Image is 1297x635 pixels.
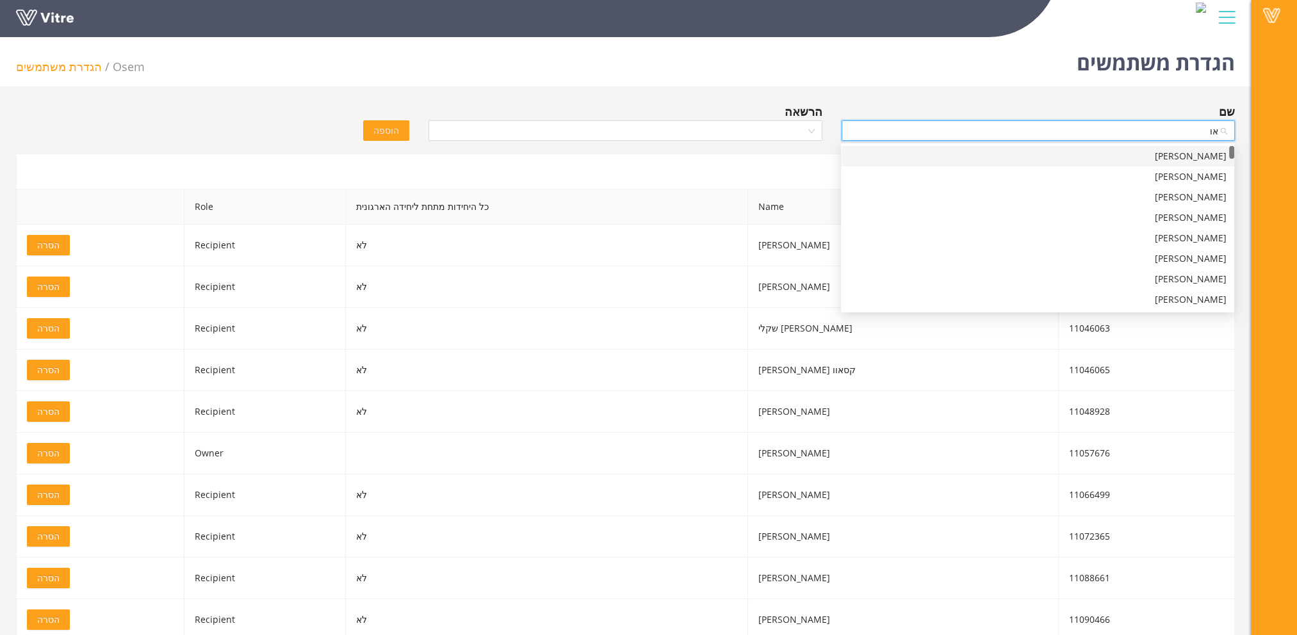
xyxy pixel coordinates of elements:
span: 11066499 [1069,488,1110,501]
td: לא [346,308,749,350]
span: 11048928 [1069,405,1110,417]
td: [PERSON_NAME] [748,433,1059,474]
div: [PERSON_NAME] [849,231,1227,245]
td: [PERSON_NAME] [748,558,1059,599]
button: הסרה [27,485,70,505]
div: אולג פרברוב [841,269,1234,289]
span: 11088661 [1069,572,1110,584]
h1: הגדרת משתמשים [1077,32,1235,86]
span: Recipient [195,572,235,584]
div: [PERSON_NAME] [849,149,1227,163]
button: הסרה [27,526,70,547]
div: דאס אלבון [841,207,1234,228]
div: [PERSON_NAME] [849,190,1227,204]
button: הוספה [363,120,409,141]
button: הסרה [27,443,70,463]
button: הסרה [27,318,70,339]
button: הסרה [27,360,70,380]
th: Role [184,189,346,225]
span: 402 [113,59,145,74]
td: [PERSON_NAME] [748,266,1059,308]
span: הסרה [37,363,60,377]
div: שי קראדי [841,228,1234,248]
span: הסרה [37,405,60,419]
div: [PERSON_NAME] [849,252,1227,266]
span: הסרה [37,238,60,252]
span: 11072365 [1069,530,1110,542]
td: [PERSON_NAME] [748,391,1059,433]
button: הסרה [27,609,70,630]
td: [PERSON_NAME] [748,474,1059,516]
div: משתמשי טפסים [16,154,1235,189]
span: הסרה [37,321,60,335]
span: Recipient [195,280,235,293]
span: 11090466 [1069,613,1110,625]
div: [PERSON_NAME] [849,293,1227,307]
td: [PERSON_NAME] [748,516,1059,558]
td: לא [346,558,749,599]
span: 11057676 [1069,447,1110,459]
span: Recipient [195,239,235,251]
img: 6a1c1025-01a5-4064-bb0d-63c8ef2f26d0.png [1196,3,1206,13]
td: [PERSON_NAME] [748,225,1059,266]
span: Recipient [195,613,235,625]
span: Owner [195,447,224,459]
div: [PERSON_NAME] [849,170,1227,184]
button: הסרה [27,568,70,588]
span: הסרה [37,446,60,460]
div: דוד אוטמזגין [841,248,1234,269]
span: הסרה [37,280,60,294]
div: [PERSON_NAME] [849,211,1227,225]
button: הסרה [27,235,70,255]
button: הסרה [27,277,70,297]
div: הרשאה [785,102,822,120]
td: לא [346,350,749,391]
div: אבי מרקו [841,166,1234,187]
span: Recipient [195,530,235,542]
td: לא [346,474,749,516]
span: 11046065 [1069,364,1110,376]
span: הסרה [37,613,60,627]
li: הגדרת משתמשים [16,58,113,76]
div: איינאו מנגיסטו [841,146,1234,166]
td: קסאוו [PERSON_NAME] [748,350,1059,391]
td: לא [346,266,749,308]
span: הסרה [37,571,60,585]
span: Name [748,189,1058,224]
td: לא [346,225,749,266]
span: הסרה [37,488,60,502]
th: כל היחידות מתחת ליחידה הארגונית [346,189,749,225]
span: Recipient [195,405,235,417]
td: [PERSON_NAME] שקלי [748,308,1059,350]
td: לא [346,391,749,433]
div: אריאל מרק [841,187,1234,207]
span: 11046063 [1069,322,1110,334]
span: Recipient [195,364,235,376]
td: לא [346,516,749,558]
span: Recipient [195,488,235,501]
div: משה צורדאקר [841,289,1234,310]
div: [PERSON_NAME] [849,272,1227,286]
span: Recipient [195,322,235,334]
button: הסרה [27,401,70,422]
span: הסרה [37,529,60,543]
div: שם [1219,102,1235,120]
